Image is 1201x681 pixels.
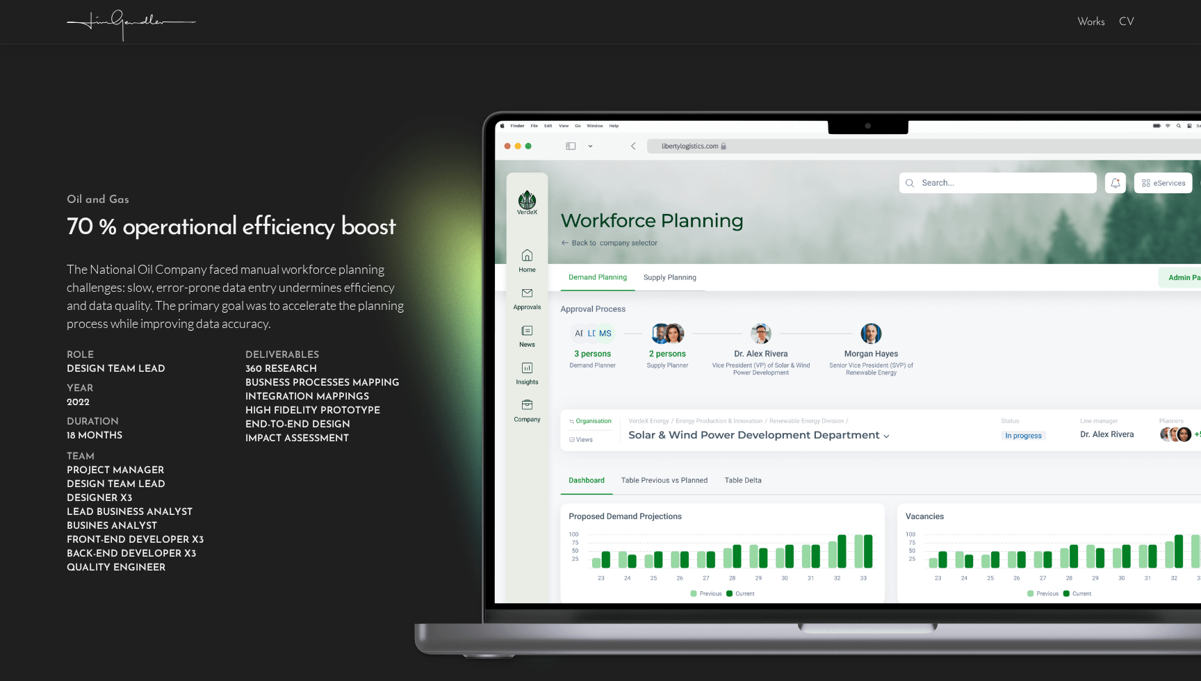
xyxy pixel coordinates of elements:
[67,464,204,575] p: Project manager Design Team Lead Designer x3 Lead Business Analyst Busines Analyst Front-End Deve...
[67,382,93,396] p: year
[67,260,407,332] p: The National Oil Company faced manual workforce planning challenges: slow, error-prone data entry...
[67,349,229,363] p: Role
[1077,17,1105,28] a: Works
[67,450,95,464] p: team
[67,213,407,243] h2: 70 % operational efficiency boost
[245,363,400,446] p: 360 Research Busness processes mapping Integration Mappings High Fidelity Prototype END-to-end de...
[67,429,122,443] p: 18 months
[67,416,119,429] p: Duration
[67,396,90,410] p: 2022
[67,194,407,207] h2: Oil and Gas
[67,363,229,377] p: Design Team Lead
[1119,17,1134,28] a: CV
[245,349,319,363] p: DELIVERABLES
